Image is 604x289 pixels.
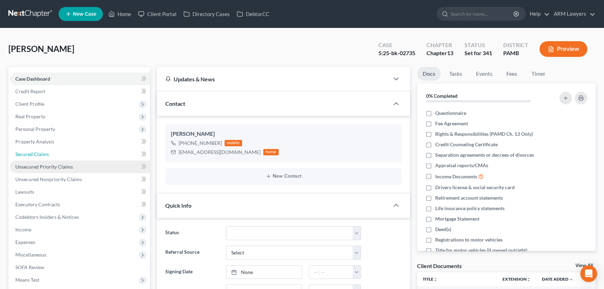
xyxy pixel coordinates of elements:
a: Fees [501,67,523,81]
span: Means Test [15,277,39,283]
span: Real Property [15,113,45,119]
span: Mortgage Statement [435,215,480,222]
a: ARM Lawyers [550,8,595,20]
a: Property Analysis [10,135,150,148]
span: Income Documents [435,173,477,180]
a: Help [526,8,550,20]
div: PAMB [503,49,528,57]
span: Drivers license & social security card [435,184,515,191]
i: unfold_more [527,277,531,282]
span: Property Analysis [15,139,54,144]
i: unfold_more [433,277,438,282]
a: Timer [526,67,551,81]
a: Extensionunfold_more [503,276,531,282]
button: Preview [539,41,587,57]
span: Executory Contracts [15,201,60,207]
span: Retirement account statements [435,194,503,201]
a: Executory Contracts [10,198,150,211]
a: Unsecured Priority Claims [10,161,150,173]
span: Secured Claims [15,151,49,157]
div: Chapter [426,49,453,57]
a: Credit Report [10,85,150,98]
a: Case Dashboard [10,73,150,85]
span: Client Profile [15,101,44,107]
div: 5:25-bk-02735 [378,49,415,57]
div: Client Documents [417,262,462,269]
button: New Contact [171,173,396,179]
span: Credit Counseling Certificate [435,141,498,148]
label: Referral Source [162,246,222,260]
a: Titleunfold_more [423,276,438,282]
div: Updates & News [165,75,381,83]
strong: 0% Completed [426,93,458,99]
span: Personal Property [15,126,55,132]
span: Deed(s) [435,226,451,233]
label: Status [162,226,222,240]
span: Lawsuits [15,189,34,195]
a: Lawsuits [10,186,150,198]
span: Case Dashboard [15,76,50,82]
a: Client Portal [135,8,180,20]
div: Status [465,41,492,49]
span: Registrations to motor vehicles [435,236,503,243]
div: Open Intercom Messenger [580,265,597,282]
a: Tasks [444,67,468,81]
div: [PHONE_NUMBER] [179,140,222,147]
label: Signing Date [162,265,222,279]
input: Search by name... [451,7,514,20]
span: Codebtors Insiders & Notices [15,214,79,220]
span: Appraisal reports/CMAs [435,162,488,169]
span: Rights & Responsibilities (PAMD Ch. 13 Only) [435,131,533,138]
span: Credit Report [15,88,45,94]
a: View All [575,263,593,268]
div: Set for 341 [465,49,492,57]
span: Expenses [15,239,35,245]
a: SOFA Review [10,261,150,274]
span: SOFA Review [15,264,44,270]
span: Title for motor vehicles (if owned outright) [435,247,527,254]
span: Contact [165,100,185,107]
div: [PERSON_NAME] [171,130,396,138]
a: DebtorCC [233,8,273,20]
a: Docs [417,67,441,81]
span: Quick Info [165,202,191,209]
span: Unsecured Priority Claims [15,164,73,170]
span: Unsecured Nonpriority Claims [15,176,82,182]
div: mobile [225,140,242,146]
a: Unsecured Nonpriority Claims [10,173,150,186]
span: [PERSON_NAME] [8,44,74,54]
div: home [263,149,279,155]
span: 13 [447,50,453,56]
div: Chapter [426,41,453,49]
a: None [226,266,301,279]
span: Questionnaire [435,110,466,117]
i: expand_more [569,277,573,282]
a: Home [105,8,135,20]
a: Directory Cases [180,8,233,20]
span: Miscellaneous [15,252,46,258]
a: Secured Claims [10,148,150,161]
a: Date Added expand_more [542,276,573,282]
div: District [503,41,528,49]
div: Case [378,41,415,49]
span: Separation agreements or decrees of divorces [435,151,534,158]
span: Fee Agreement [435,120,468,127]
span: Income [15,227,31,232]
input: -- : -- [309,266,353,279]
span: New Case [73,12,96,17]
span: Life insurance policy statements [435,205,505,212]
div: [EMAIL_ADDRESS][DOMAIN_NAME] [179,149,261,156]
a: Events [470,67,498,81]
